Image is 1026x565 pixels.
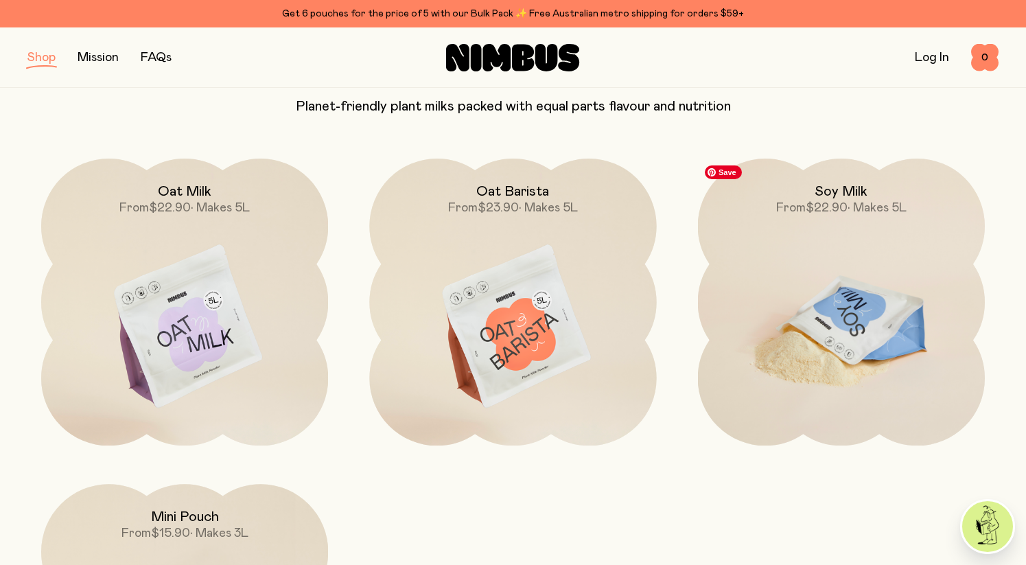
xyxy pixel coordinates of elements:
[848,202,907,214] span: • Makes 5L
[448,202,478,214] span: From
[815,183,867,200] h2: Soy Milk
[705,165,742,179] span: Save
[149,202,191,214] span: $22.90
[78,51,119,64] a: Mission
[806,202,848,214] span: $22.90
[141,51,172,64] a: FAQs
[27,5,999,22] div: Get 6 pouches for the price of 5 with our Bulk Pack ✨ Free Australian metro shipping for orders $59+
[698,159,985,446] a: Soy MilkFrom$22.90• Makes 5L
[158,183,211,200] h2: Oat Milk
[191,202,250,214] span: • Makes 5L
[151,527,190,540] span: $15.90
[121,527,151,540] span: From
[476,183,549,200] h2: Oat Barista
[27,98,999,115] p: Planet-friendly plant milks packed with equal parts flavour and nutrition
[369,159,656,446] a: Oat BaristaFrom$23.90• Makes 5L
[519,202,578,214] span: • Makes 5L
[119,202,149,214] span: From
[971,44,999,71] button: 0
[151,509,219,525] h2: Mini Pouch
[41,159,328,446] a: Oat MilkFrom$22.90• Makes 5L
[962,501,1013,552] img: agent
[190,527,248,540] span: • Makes 3L
[915,51,949,64] a: Log In
[776,202,806,214] span: From
[478,202,519,214] span: $23.90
